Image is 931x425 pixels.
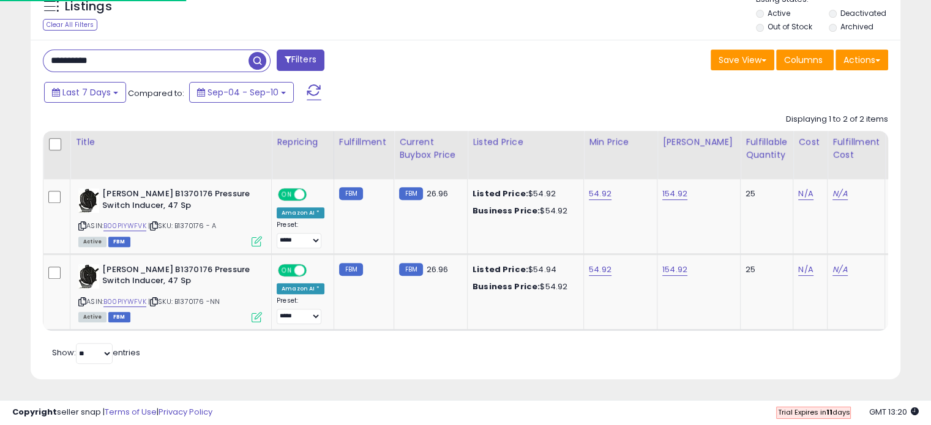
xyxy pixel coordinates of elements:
[12,407,212,418] div: seller snap | |
[102,188,251,214] b: [PERSON_NAME] B1370176 Pressure Switch Inducer, 47 Sp
[798,136,822,149] div: Cost
[777,407,850,417] span: Trial Expires in days
[473,188,528,199] b: Listed Price:
[776,50,834,70] button: Columns
[798,264,813,276] a: N/A
[746,136,788,161] div: Fulfillable Quantity
[52,347,140,358] span: Show: entries
[473,281,574,292] div: $54.92
[189,82,294,103] button: Sep-04 - Sep-10
[78,188,262,245] div: ASIN:
[208,86,279,98] span: Sep-04 - Sep-10
[277,283,324,294] div: Amazon AI *
[768,21,812,32] label: Out of Stock
[75,136,266,149] div: Title
[589,136,652,149] div: Min Price
[305,265,324,275] span: OFF
[836,50,888,70] button: Actions
[277,221,324,248] div: Preset:
[148,297,220,306] span: | SKU: B1370176 -NN
[832,136,880,161] div: Fulfillment Cost
[473,205,540,216] b: Business Price:
[78,312,107,322] span: All listings currently available for purchase on Amazon
[589,264,611,276] a: 54.92
[277,136,329,149] div: Repricing
[279,265,294,275] span: ON
[339,263,363,276] small: FBM
[108,237,130,247] span: FBM
[277,207,324,218] div: Amazon AI *
[798,188,813,200] a: N/A
[78,264,99,289] img: 41EMcs3c+NL._SL40_.jpg
[399,263,423,276] small: FBM
[78,188,99,213] img: 41EMcs3c+NL._SL40_.jpg
[159,406,212,418] a: Privacy Policy
[840,8,886,18] label: Deactivated
[473,136,578,149] div: Listed Price
[426,188,448,199] span: 26.96
[662,264,687,276] a: 154.92
[832,188,847,200] a: N/A
[305,190,324,200] span: OFF
[746,188,783,199] div: 25
[279,190,294,200] span: ON
[12,406,57,418] strong: Copyright
[746,264,783,275] div: 25
[108,312,130,322] span: FBM
[399,187,423,200] small: FBM
[473,264,574,275] div: $54.94
[128,87,184,99] span: Compared to:
[473,205,574,216] div: $54.92
[78,237,107,247] span: All listings currently available for purchase on Amazon
[840,21,873,32] label: Archived
[277,50,324,71] button: Filters
[784,54,823,66] span: Columns
[399,136,462,161] div: Current Buybox Price
[148,221,216,231] span: | SKU: B1370176 - A
[105,406,157,418] a: Terms of Use
[103,297,146,307] a: B00PIYWFVK
[711,50,774,70] button: Save View
[339,136,389,149] div: Fulfillment
[426,264,448,275] span: 26.96
[44,82,126,103] button: Last 7 Days
[473,188,574,199] div: $54.92
[78,264,262,321] div: ASIN:
[869,406,919,418] span: 2025-09-18 13:20 GMT
[43,19,97,31] div: Clear All Filters
[277,297,324,324] div: Preset:
[62,86,111,98] span: Last 7 Days
[826,407,832,417] b: 11
[102,264,251,290] b: [PERSON_NAME] B1370176 Pressure Switch Inducer, 47 Sp
[473,281,540,292] b: Business Price:
[473,264,528,275] b: Listed Price:
[339,187,363,200] small: FBM
[768,8,790,18] label: Active
[103,221,146,231] a: B00PIYWFVK
[786,114,888,125] div: Displaying 1 to 2 of 2 items
[589,188,611,200] a: 54.92
[832,264,847,276] a: N/A
[662,188,687,200] a: 154.92
[662,136,735,149] div: [PERSON_NAME]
